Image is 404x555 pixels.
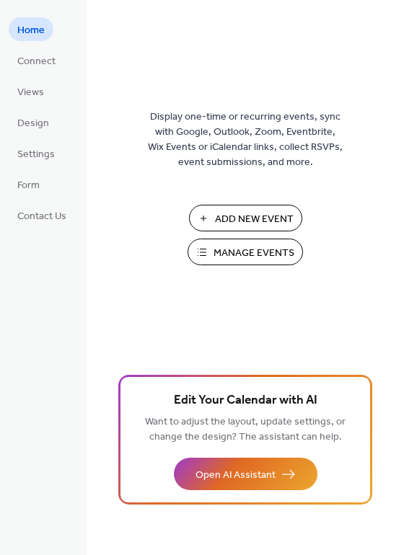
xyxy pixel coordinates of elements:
a: Settings [9,141,63,165]
button: Manage Events [188,239,303,265]
button: Add New Event [189,205,302,231]
span: Edit Your Calendar with AI [174,391,317,411]
span: Display one-time or recurring events, sync with Google, Outlook, Zoom, Eventbrite, Wix Events or ... [148,110,343,170]
span: Manage Events [214,246,294,261]
span: Add New Event [215,212,294,227]
span: Settings [17,147,55,162]
a: Home [9,17,53,41]
a: Connect [9,48,64,72]
a: Contact Us [9,203,75,227]
button: Open AI Assistant [174,458,317,490]
a: Form [9,172,48,196]
span: Connect [17,54,56,69]
span: Contact Us [17,209,66,224]
a: Views [9,79,53,103]
span: Home [17,23,45,38]
span: Open AI Assistant [196,468,276,483]
span: Design [17,116,49,131]
span: Want to adjust the layout, update settings, or change the design? The assistant can help. [145,412,346,447]
span: Views [17,85,44,100]
a: Design [9,110,58,134]
span: Form [17,178,40,193]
